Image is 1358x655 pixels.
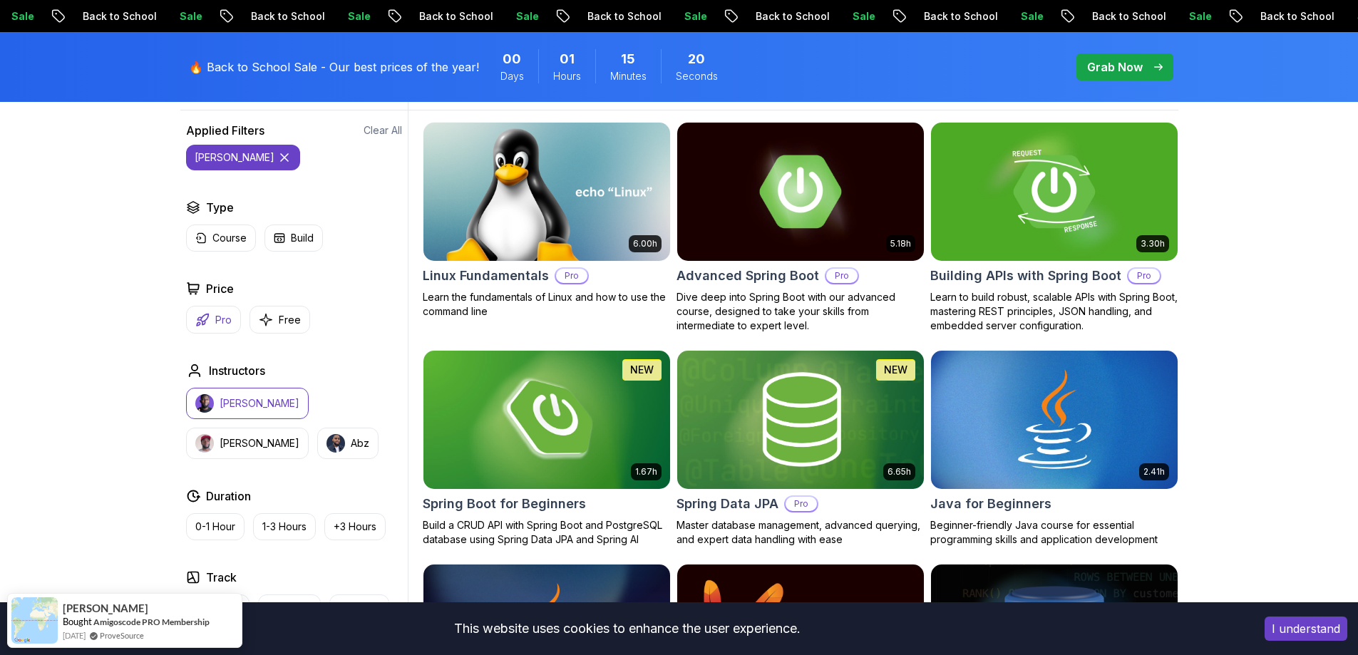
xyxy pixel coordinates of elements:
[677,290,925,333] p: Dive deep into Spring Boot with our advanced course, designed to take your skills from intermedia...
[364,123,402,138] button: Clear All
[253,513,316,540] button: 1-3 Hours
[195,150,274,165] p: [PERSON_NAME]
[633,238,657,249] p: 6.00h
[621,49,635,69] span: 15 Minutes
[279,313,301,327] p: Free
[423,518,671,547] p: Build a CRUD API with Spring Boot and PostgreSQL database using Spring Data JPA and Spring AI
[1087,58,1143,76] p: Grab Now
[186,513,245,540] button: 0-1 Hour
[351,436,369,450] p: Abz
[635,466,657,478] p: 1.67h
[826,269,858,283] p: Pro
[677,494,778,514] h2: Spring Data JPA
[250,306,310,334] button: Free
[93,617,210,627] a: Amigoscode PRO Membership
[329,594,389,622] button: Dev Ops
[688,49,705,69] span: 20 Seconds
[423,350,671,547] a: Spring Boot for Beginners card1.67hNEWSpring Boot for BeginnersBuild a CRUD API with Spring Boot ...
[220,436,299,450] p: [PERSON_NAME]
[423,123,670,261] img: Linux Fundamentals card
[324,513,386,540] button: +3 Hours
[677,350,925,547] a: Spring Data JPA card6.65hNEWSpring Data JPAProMaster database management, advanced querying, and ...
[63,616,92,627] span: Bought
[291,231,314,245] p: Build
[931,351,1178,489] img: Java for Beginners card
[1067,9,1164,24] p: Back to School
[206,280,234,297] h2: Price
[677,518,925,547] p: Master database management, advanced querying, and expert data handling with ease
[206,199,234,216] h2: Type
[209,362,265,379] h2: Instructors
[888,466,911,478] p: 6.65h
[267,601,312,615] p: Back End
[11,597,58,644] img: provesource social proof notification image
[262,520,307,534] p: 1-3 Hours
[423,266,549,286] h2: Linux Fundamentals
[1164,9,1210,24] p: Sale
[226,9,323,24] p: Back to School
[317,428,379,459] button: instructor imgAbz
[258,594,321,622] button: Back End
[206,488,251,505] h2: Duration
[186,428,309,459] button: instructor img[PERSON_NAME]
[195,394,214,413] img: instructor img
[828,9,873,24] p: Sale
[1141,238,1165,249] p: 3.30h
[1128,269,1160,283] p: Pro
[1235,9,1332,24] p: Back to School
[334,520,376,534] p: +3 Hours
[677,122,925,333] a: Advanced Spring Boot card5.18hAdvanced Spring BootProDive deep into Spring Boot with our advanced...
[215,313,232,327] p: Pro
[186,122,264,139] h2: Applied Filters
[195,520,235,534] p: 0-1 Hour
[553,69,581,83] span: Hours
[562,9,659,24] p: Back to School
[423,122,671,319] a: Linux Fundamentals card6.00hLinux FundamentalsProLearn the fundamentals of Linux and how to use t...
[500,69,524,83] span: Days
[220,396,299,411] p: [PERSON_NAME]
[931,123,1178,261] img: Building APIs with Spring Boot card
[491,9,537,24] p: Sale
[930,266,1121,286] h2: Building APIs with Spring Boot
[503,49,521,69] span: 0 Days
[394,9,491,24] p: Back to School
[930,518,1178,547] p: Beginner-friendly Java course for essential programming skills and application development
[630,363,654,377] p: NEW
[556,269,587,283] p: Pro
[786,497,817,511] p: Pro
[63,629,86,641] span: [DATE]
[326,434,345,453] img: instructor img
[189,58,479,76] p: 🔥 Back to School Sale - Our best prices of the year!
[264,225,323,252] button: Build
[100,629,144,641] a: ProveSource
[195,434,214,453] img: instructor img
[899,9,996,24] p: Back to School
[676,69,718,83] span: Seconds
[731,9,828,24] p: Back to School
[677,123,924,261] img: Advanced Spring Boot card
[423,290,671,319] p: Learn the fundamentals of Linux and how to use the command line
[423,351,670,489] img: Spring Boot for Beginners card
[212,231,247,245] p: Course
[186,306,241,334] button: Pro
[930,122,1178,333] a: Building APIs with Spring Boot card3.30hBuilding APIs with Spring BootProLearn to build robust, s...
[11,613,1243,644] div: This website uses cookies to enhance the user experience.
[186,388,309,419] button: instructor img[PERSON_NAME]
[63,602,148,614] span: [PERSON_NAME]
[884,363,907,377] p: NEW
[1265,617,1347,641] button: Accept cookies
[930,290,1178,333] p: Learn to build robust, scalable APIs with Spring Boot, mastering REST principles, JSON handling, ...
[339,601,380,615] p: Dev Ops
[155,9,200,24] p: Sale
[890,238,911,249] p: 5.18h
[1143,466,1165,478] p: 2.41h
[206,569,237,586] h2: Track
[186,145,300,170] button: [PERSON_NAME]
[560,49,575,69] span: 1 Hours
[930,350,1178,547] a: Java for Beginners card2.41hJava for BeginnersBeginner-friendly Java course for essential program...
[186,225,256,252] button: Course
[677,266,819,286] h2: Advanced Spring Boot
[659,9,705,24] p: Sale
[610,69,647,83] span: Minutes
